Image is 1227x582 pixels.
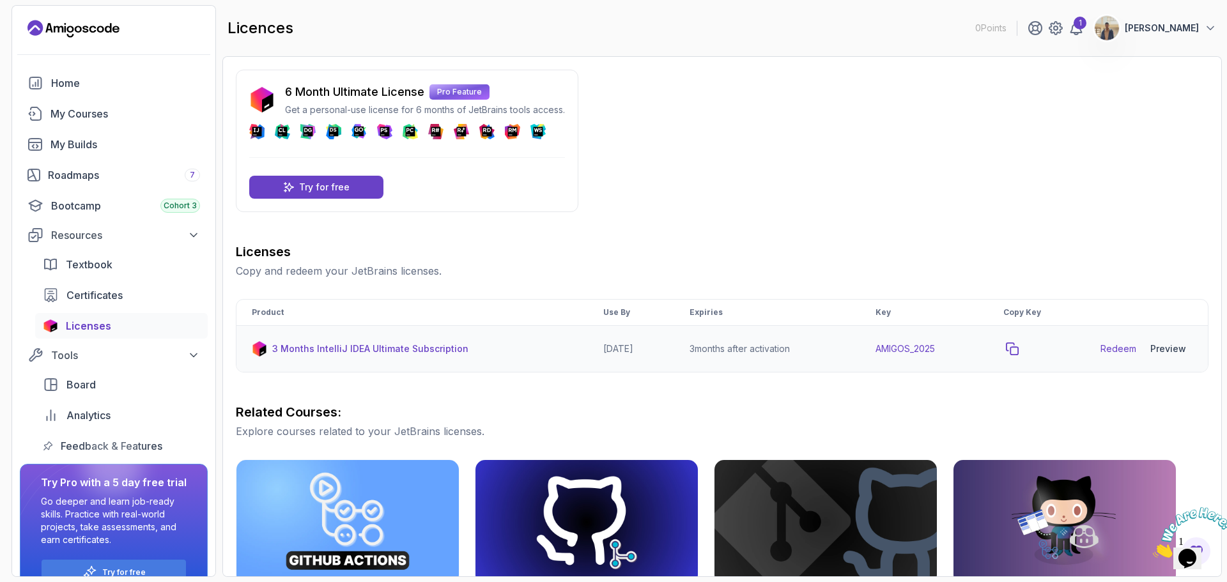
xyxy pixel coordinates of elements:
[51,227,200,243] div: Resources
[285,83,424,101] p: 6 Month Ultimate License
[50,106,200,121] div: My Courses
[190,170,195,180] span: 7
[1074,17,1086,29] div: 1
[1069,20,1084,36] a: 1
[5,5,84,56] img: Chat attention grabber
[20,70,208,96] a: home
[1095,16,1119,40] img: user profile image
[51,348,200,363] div: Tools
[20,193,208,218] a: bootcamp
[35,282,208,308] a: certificates
[588,300,674,326] th: Use By
[249,176,383,199] a: Try for free
[66,318,111,333] span: Licenses
[285,103,565,116] p: Get a personal-use license for 6 months of JetBrains tools access.
[48,167,200,183] div: Roadmaps
[66,257,112,272] span: Textbook
[236,300,588,326] th: Product
[50,137,200,152] div: My Builds
[988,300,1085,326] th: Copy Key
[236,243,1208,261] h3: Licenses
[236,403,1208,421] h3: Related Courses:
[20,224,208,247] button: Resources
[860,326,988,372] td: AMIGOS_2025
[1100,342,1136,355] a: Redeem
[252,341,267,356] img: jetbrains icon
[1125,22,1199,34] p: [PERSON_NAME]
[236,424,1208,439] p: Explore courses related to your JetBrains licenses.
[27,19,120,39] a: Landing page
[35,433,208,459] a: feedback
[35,402,208,428] a: analytics
[35,313,208,339] a: licenses
[20,162,208,188] a: roadmaps
[20,132,208,157] a: builds
[35,372,208,397] a: board
[41,495,187,546] p: Go deeper and learn job-ready skills. Practice with real-world projects, take assessments, and ea...
[299,181,350,194] p: Try for free
[61,438,162,454] span: Feedback & Features
[102,567,146,578] a: Try for free
[1148,502,1227,563] iframe: chat widget
[1144,336,1192,362] button: Preview
[20,344,208,367] button: Tools
[236,263,1208,279] p: Copy and redeem your JetBrains licenses.
[429,84,490,100] p: Pro Feature
[66,287,123,303] span: Certificates
[1003,340,1021,358] button: copy-button
[51,75,200,91] div: Home
[43,319,58,332] img: jetbrains icon
[5,5,10,16] span: 1
[588,326,674,372] td: [DATE]
[35,252,208,277] a: textbook
[975,22,1007,34] p: 0 Points
[51,198,200,213] div: Bootcamp
[674,300,860,326] th: Expiries
[1094,15,1217,41] button: user profile image[PERSON_NAME]
[272,342,468,355] p: 3 Months IntelliJ IDEA Ultimate Subscription
[674,326,860,372] td: 3 months after activation
[66,408,111,423] span: Analytics
[860,300,988,326] th: Key
[20,101,208,126] a: courses
[228,18,293,38] h2: licences
[164,201,197,211] span: Cohort 3
[66,377,96,392] span: Board
[249,87,275,112] img: jetbrains icon
[1150,342,1186,355] div: Preview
